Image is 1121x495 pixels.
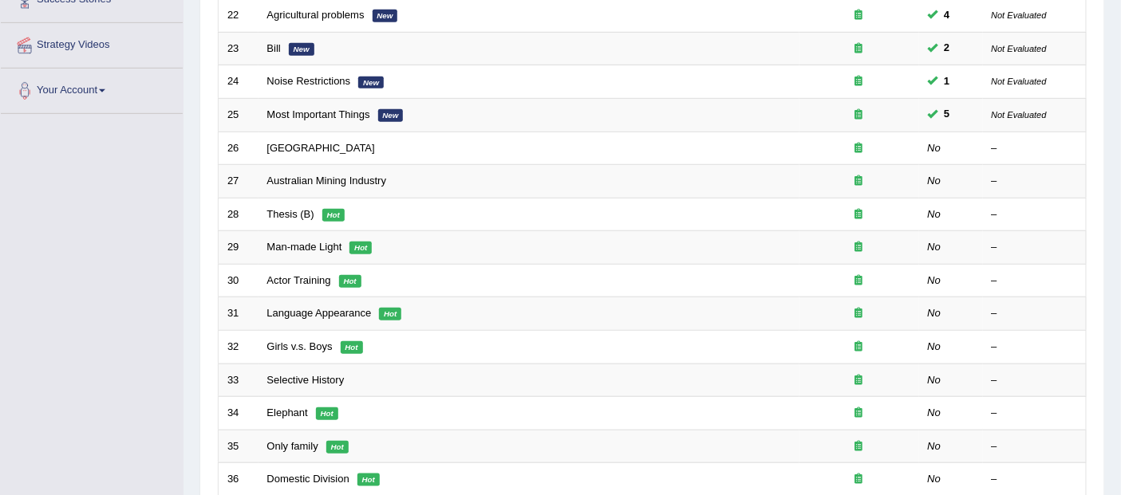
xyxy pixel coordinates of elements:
[808,174,910,189] div: Exam occurring question
[267,208,314,220] a: Thesis (B)
[267,340,333,352] a: Girls v.s. Boys
[267,307,372,319] a: Language Appearance
[219,264,259,297] td: 30
[808,108,910,123] div: Exam occurring question
[808,41,910,57] div: Exam occurring question
[928,241,941,253] em: No
[992,10,1047,20] small: Not Evaluated
[808,207,910,222] div: Exam occurring question
[379,308,401,320] em: Hot
[928,307,941,319] em: No
[219,198,259,231] td: 28
[267,407,308,418] a: Elephant
[992,174,1078,189] div: –
[267,42,281,54] a: Bill
[219,165,259,198] td: 27
[928,208,941,220] em: No
[928,473,941,485] em: No
[373,10,398,22] em: New
[267,75,351,87] a: Noise Restrictions
[808,74,910,89] div: Exam occurring question
[808,306,910,321] div: Exam occurring question
[992,472,1078,487] div: –
[928,440,941,452] em: No
[992,77,1047,86] small: Not Evaluated
[341,341,363,354] em: Hot
[219,430,259,463] td: 35
[219,231,259,265] td: 29
[992,439,1078,454] div: –
[219,363,259,397] td: 33
[267,274,331,286] a: Actor Training
[928,175,941,187] em: No
[219,99,259,132] td: 25
[289,43,314,56] em: New
[219,297,259,331] td: 31
[992,340,1078,355] div: –
[992,110,1047,120] small: Not Evaluated
[326,441,349,454] em: Hot
[219,397,259,430] td: 34
[928,407,941,418] em: No
[938,106,957,123] span: You can still take this question
[808,340,910,355] div: Exam occurring question
[992,406,1078,421] div: –
[1,23,183,63] a: Strategy Videos
[358,77,384,89] em: New
[267,108,370,120] a: Most Important Things
[992,207,1078,222] div: –
[928,340,941,352] em: No
[808,240,910,255] div: Exam occurring question
[992,273,1078,289] div: –
[808,373,910,388] div: Exam occurring question
[808,8,910,23] div: Exam occurring question
[219,65,259,99] td: 24
[808,439,910,454] div: Exam occurring question
[992,240,1078,255] div: –
[267,9,365,21] a: Agricultural problems
[267,175,387,187] a: Australian Mining Industry
[992,44,1047,53] small: Not Evaluated
[1,69,183,108] a: Your Account
[267,374,345,386] a: Selective History
[938,40,957,57] span: You can still take this question
[938,7,957,24] span: You can still take this question
[928,374,941,386] em: No
[349,242,372,254] em: Hot
[378,109,404,122] em: New
[267,241,342,253] a: Man-made Light
[808,472,910,487] div: Exam occurring question
[219,330,259,363] td: 32
[316,407,338,420] em: Hot
[992,373,1078,388] div: –
[808,273,910,289] div: Exam occurring question
[928,142,941,154] em: No
[808,406,910,421] div: Exam occurring question
[267,473,349,485] a: Domestic Division
[339,275,361,288] em: Hot
[219,32,259,65] td: 23
[808,141,910,156] div: Exam occurring question
[219,132,259,165] td: 26
[357,473,380,486] em: Hot
[992,141,1078,156] div: –
[938,73,957,90] span: You can still take this question
[322,209,345,222] em: Hot
[267,440,318,452] a: Only family
[928,274,941,286] em: No
[267,142,375,154] a: [GEOGRAPHIC_DATA]
[992,306,1078,321] div: –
